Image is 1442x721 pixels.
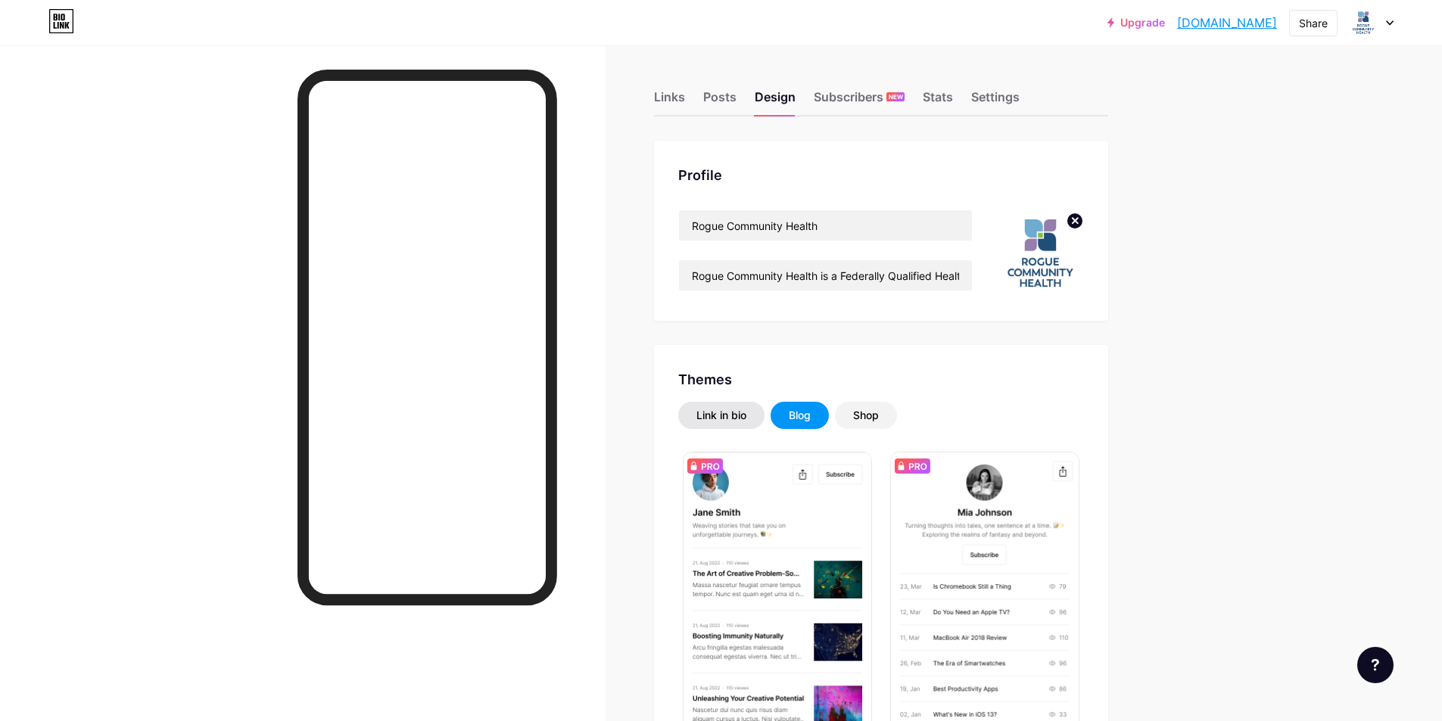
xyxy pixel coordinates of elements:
img: roguecommunityhealth [1349,8,1378,37]
div: Stats [923,88,953,115]
input: Name [679,210,972,241]
div: Share [1299,15,1328,31]
div: Shop [853,408,879,423]
div: Posts [703,88,737,115]
div: Subscribers [814,88,905,115]
div: Links [654,88,685,115]
div: Blog [789,408,811,423]
a: Upgrade [1107,17,1165,29]
div: Profile [678,165,1084,185]
input: Bio [679,260,972,291]
div: Design [755,88,796,115]
div: Settings [971,88,1020,115]
span: NEW [889,92,903,101]
img: roguecommunityhealth [997,210,1084,297]
div: Themes [678,369,1084,390]
a: [DOMAIN_NAME] [1177,14,1277,32]
div: Link in bio [696,408,746,423]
